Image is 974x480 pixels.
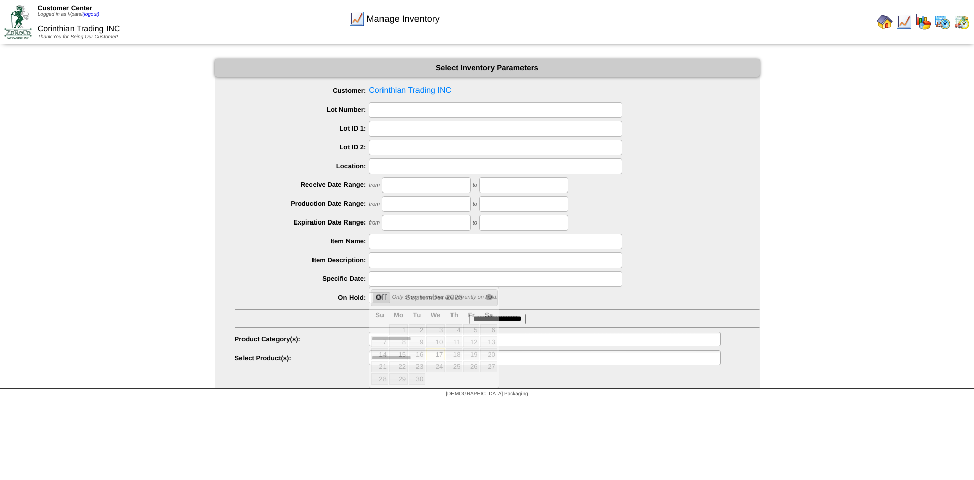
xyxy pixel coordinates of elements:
[235,294,369,301] label: On Hold:
[482,291,496,304] a: Next
[446,324,462,335] a: 4
[463,348,479,360] a: 19
[446,336,462,347] a: 11
[446,361,462,372] a: 25
[463,336,479,347] a: 12
[235,237,369,245] label: Item Name:
[426,324,445,335] a: 3
[389,348,407,360] a: 15
[235,83,760,99] span: Corinthian Trading INC
[235,106,369,113] label: Lot Number:
[369,182,380,188] span: from
[426,336,445,347] a: 10
[375,311,384,319] span: Sunday
[235,335,369,343] label: Product Category(s):
[485,293,493,301] span: Next
[934,14,951,30] img: calendarprod.gif
[480,348,497,360] a: 20
[426,361,445,372] a: 24
[235,256,369,264] label: Item Description:
[375,293,383,301] span: Prev
[4,5,32,39] img: ZoRoCo_Logo(Green%26Foil)%20jpg.webp
[215,59,760,77] div: Select Inventory Parameters
[389,336,407,347] a: 8
[235,124,369,132] label: Lot ID 1:
[409,336,425,347] a: 9
[349,11,365,27] img: line_graph.gif
[369,201,380,207] span: from
[446,391,528,397] span: [DEMOGRAPHIC_DATA] Packaging
[369,220,380,226] span: from
[413,311,421,319] span: Tuesday
[463,361,479,372] a: 26
[409,348,425,360] a: 16
[446,348,462,360] a: 18
[394,311,403,319] span: Monday
[235,354,369,362] label: Select Product(s):
[389,324,407,335] a: 1
[235,143,369,151] label: Lot ID 2:
[915,14,931,30] img: graph.gif
[235,162,369,170] label: Location:
[468,311,475,319] span: Friday
[38,12,99,17] span: Logged in as Vpatel
[409,373,425,385] a: 30
[480,336,497,347] a: 13
[406,294,444,302] span: September
[371,336,388,347] a: 7
[38,25,120,34] span: Corinthian Trading INC
[389,361,407,372] a: 22
[371,348,388,360] a: 14
[426,348,445,360] a: 17
[473,220,477,226] span: to
[473,182,477,188] span: to
[367,14,440,24] span: Manage Inventory
[409,361,425,372] a: 23
[463,324,479,335] a: 5
[38,4,92,12] span: Customer Center
[877,14,893,30] img: home.gif
[235,181,369,188] label: Receive Date Range:
[409,324,425,335] a: 2
[473,201,477,207] span: to
[38,34,118,40] span: Thank You for Being Our Customer!
[431,311,441,319] span: Wednesday
[896,14,912,30] img: line_graph.gif
[480,324,497,335] a: 6
[235,275,369,282] label: Specific Date:
[389,373,407,385] a: 29
[371,361,388,372] a: 21
[371,373,388,385] a: 28
[480,361,497,372] a: 27
[235,218,369,226] label: Expiration Date Range:
[446,294,463,302] span: 2025
[954,14,970,30] img: calendarinout.gif
[484,311,493,319] span: Saturday
[235,200,369,207] label: Production Date Range:
[450,311,458,319] span: Thursday
[372,291,386,304] a: Prev
[82,12,99,17] a: (logout)
[235,87,369,94] label: Customer:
